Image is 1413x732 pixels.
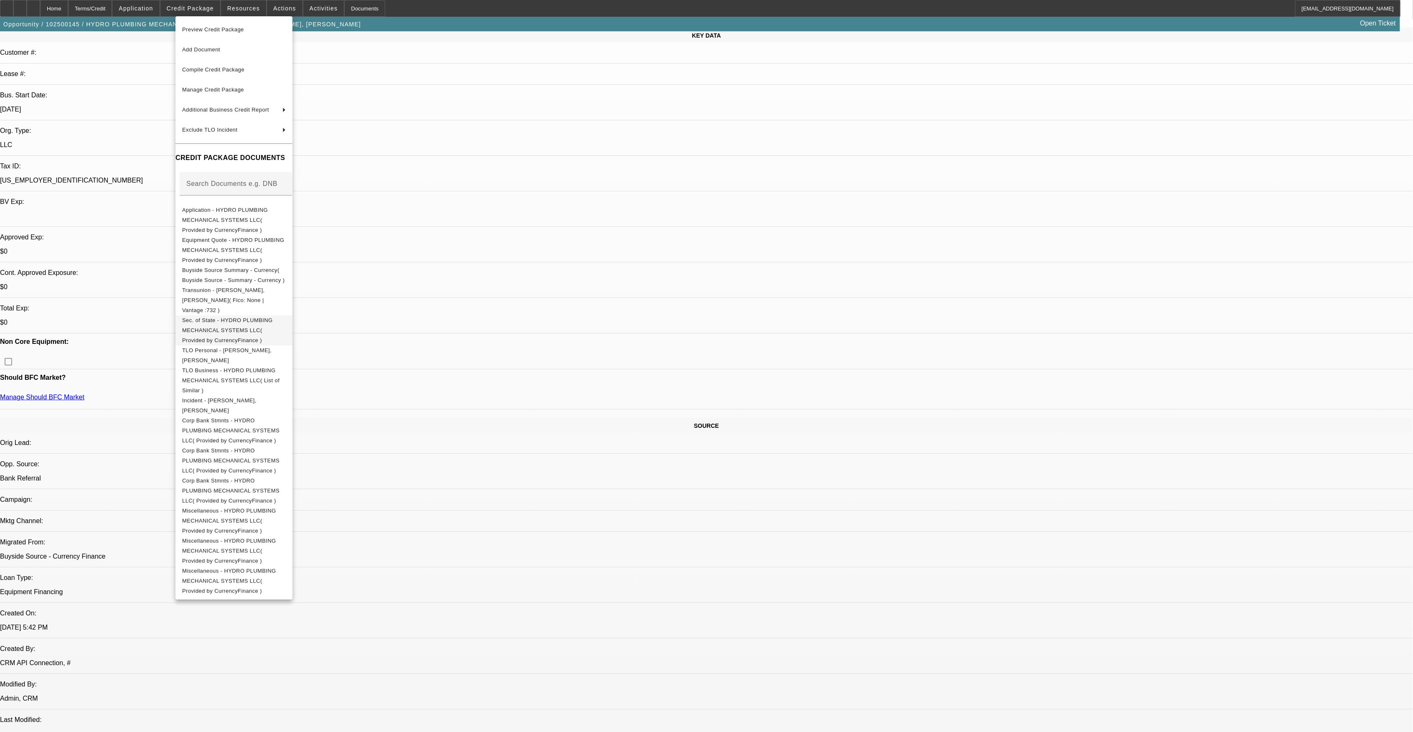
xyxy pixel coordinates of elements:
button: Miscellaneous - HYDRO PLUMBING MECHANICAL SYSTEMS LLC( Provided by CurrencyFinance ) [175,566,292,596]
span: TLO Business - HYDRO PLUMBING MECHANICAL SYSTEMS LLC( List of Similar ) [182,367,280,393]
span: Equipment Quote - HYDRO PLUMBING MECHANICAL SYSTEMS LLC( Provided by CurrencyFinance ) [182,236,284,263]
button: Corp Bank Stmnts - HYDRO PLUMBING MECHANICAL SYSTEMS LLC( Provided by CurrencyFinance ) [175,475,292,506]
span: Corp Bank Stmnts - HYDRO PLUMBING MECHANICAL SYSTEMS LLC( Provided by CurrencyFinance ) [182,447,280,473]
button: Miscellaneous - HYDRO PLUMBING MECHANICAL SYSTEMS LLC( Provided by CurrencyFinance ) [175,506,292,536]
span: Miscellaneous - HYDRO PLUMBING MECHANICAL SYSTEMS LLC( Provided by CurrencyFinance ) [182,567,276,594]
span: Application - HYDRO PLUMBING MECHANICAL SYSTEMS LLC( Provided by CurrencyFinance ) [182,206,268,233]
button: Equipment Quote - HYDRO PLUMBING MECHANICAL SYSTEMS LLC( Provided by CurrencyFinance ) [175,235,292,265]
button: Application - HYDRO PLUMBING MECHANICAL SYSTEMS LLC( Provided by CurrencyFinance ) [175,205,292,235]
button: Transunion - Orozco Leon, Luis( Fico: None | Vantage :732 ) [175,285,292,315]
span: Incident - [PERSON_NAME], [PERSON_NAME] [182,397,257,413]
button: Miscellaneous - HYDRO PLUMBING MECHANICAL SYSTEMS LLC( Provided by CurrencyFinance ) [175,536,292,566]
button: TLO Business - HYDRO PLUMBING MECHANICAL SYSTEMS LLC( List of Similar ) [175,365,292,395]
button: Incident - Orozco Leon, Luis [175,395,292,415]
span: Additional Business Credit Report [182,107,269,113]
span: Sec. of State - HYDRO PLUMBING MECHANICAL SYSTEMS LLC( Provided by CurrencyFinance ) [182,317,273,343]
button: Sec. of State - HYDRO PLUMBING MECHANICAL SYSTEMS LLC( Provided by CurrencyFinance ) [175,315,292,345]
button: Corp Bank Stmnts - HYDRO PLUMBING MECHANICAL SYSTEMS LLC( Provided by CurrencyFinance ) [175,415,292,445]
span: Exclude TLO Incident [182,127,237,133]
span: TLO Personal - [PERSON_NAME], [PERSON_NAME] [182,347,272,363]
span: Corp Bank Stmnts - HYDRO PLUMBING MECHANICAL SYSTEMS LLC( Provided by CurrencyFinance ) [182,417,280,443]
button: Corp Bank Stmnts - HYDRO PLUMBING MECHANICAL SYSTEMS LLC( Provided by CurrencyFinance ) [175,445,292,475]
span: Buyside Source Summary - Currency( Buyside Source - Summary - Currency ) [182,267,285,283]
span: Miscellaneous - HYDRO PLUMBING MECHANICAL SYSTEMS LLC( Provided by CurrencyFinance ) [182,537,276,564]
span: Preview Credit Package [182,26,244,33]
span: Corp Bank Stmnts - HYDRO PLUMBING MECHANICAL SYSTEMS LLC( Provided by CurrencyFinance ) [182,477,280,503]
span: Add Document [182,46,220,53]
button: TLO Personal - Orozco Leon, Luis [175,345,292,365]
mat-label: Search Documents e.g. DNB [186,180,277,187]
button: Buyside Source Summary - Currency( Buyside Source - Summary - Currency ) [175,265,292,285]
h4: CREDIT PACKAGE DOCUMENTS [175,153,292,163]
span: Manage Credit Package [182,86,244,93]
span: Compile Credit Package [182,66,244,73]
span: Transunion - [PERSON_NAME], [PERSON_NAME]( Fico: None | Vantage :732 ) [182,287,265,313]
span: Miscellaneous - HYDRO PLUMBING MECHANICAL SYSTEMS LLC( Provided by CurrencyFinance ) [182,507,276,534]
